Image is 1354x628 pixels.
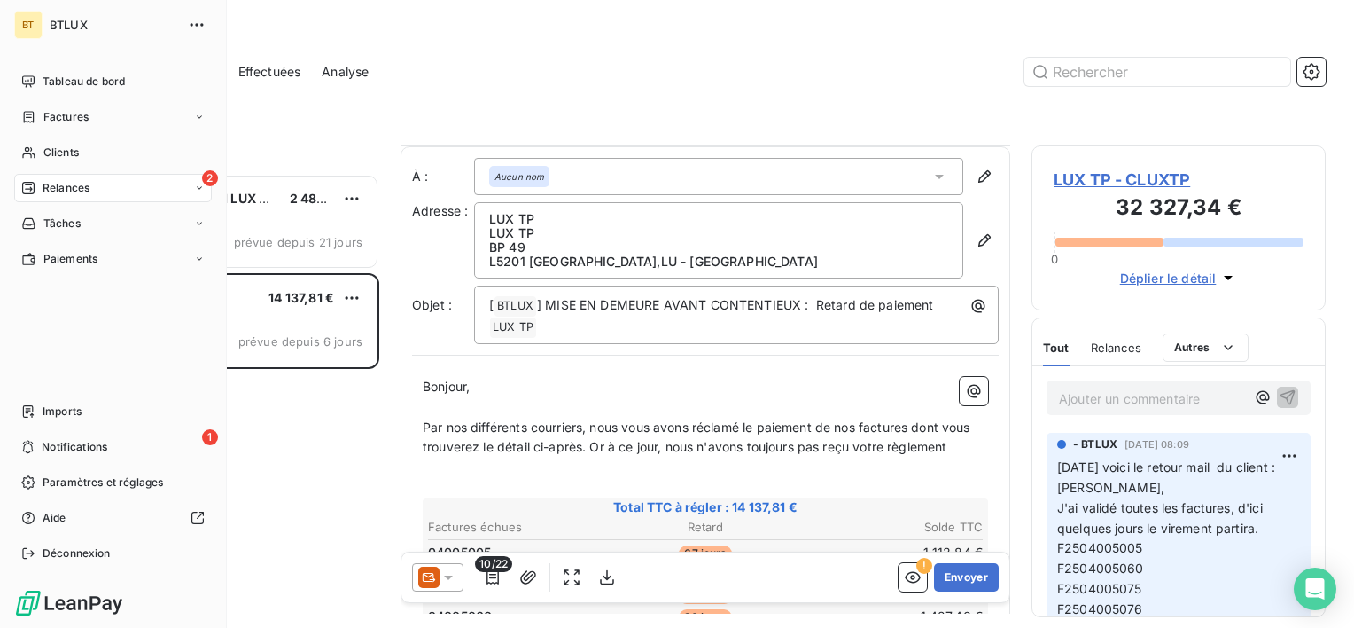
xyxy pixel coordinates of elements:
[412,203,468,218] span: Adresse :
[43,145,79,161] span: Clients
[799,607,984,626] td: 1 427,40 €
[43,251,97,267] span: Paiements
[43,546,111,561] span: Déconnexion
[43,74,125,90] span: Tableau de bord
[799,543,984,562] td: 1 113,84 €
[1294,568,1336,610] div: Open Intercom Messenger
[1054,192,1303,227] h3: 32 327,34 €
[489,212,948,226] p: LUX TP
[489,297,494,312] span: [
[14,11,43,39] div: BT
[1043,341,1070,355] span: Tout
[43,180,89,196] span: Relances
[423,379,470,394] span: Bonjour,
[934,563,999,592] button: Envoyer
[1057,561,1144,576] span: F2504005060
[43,404,82,420] span: Imports
[1091,341,1141,355] span: Relances
[14,504,212,532] a: Aide
[679,546,731,561] span: 67 jours
[412,168,474,185] label: À :
[202,429,218,445] span: 1
[1051,252,1058,266] span: 0
[412,297,452,312] span: Objet :
[1120,269,1217,287] span: Déplier le détail
[238,334,362,349] span: prévue depuis 6 jours
[43,475,163,491] span: Paramètres et réglages
[428,544,491,561] span: 04005005
[43,109,89,125] span: Factures
[427,518,611,537] th: Factures échues
[1124,439,1189,450] span: [DATE] 08:09
[475,556,512,572] span: 10/22
[234,235,362,249] span: prévue depuis 21 jours
[613,518,798,537] th: Retard
[85,174,379,628] div: grid
[238,63,301,81] span: Effectuées
[494,296,536,317] span: BTLUX
[1057,500,1266,536] span: J'ai validé toutes les factures, d'ici quelques jours le virement partira.
[537,297,934,312] span: ] MISE EN DEMEURE AVANT CONTENTIEUX : Retard de paiement
[202,170,218,186] span: 2
[1057,540,1143,555] span: F2504005005
[489,255,948,269] p: L5201 [GEOGRAPHIC_DATA] , LU - [GEOGRAPHIC_DATA]
[290,191,358,206] span: 2 480,86 €
[43,510,66,526] span: Aide
[43,216,81,232] span: Tâches
[42,439,107,455] span: Notifications
[799,518,984,537] th: Solde TTC
[425,498,985,516] span: Total TTC à régler : 14 137,81 €
[489,226,948,240] p: LUX TP
[268,290,334,305] span: 14 137,81 €
[1057,459,1275,495] span: [DATE] voici le retour mail du client :[PERSON_NAME],
[423,420,974,455] span: Par nos différents courriers, nous vous avons réclamé le paiement de nos factures dont vous trouv...
[494,170,544,183] em: Aucun nom
[679,609,732,625] span: 36 jours
[14,589,124,617] img: Logo LeanPay
[1163,334,1249,362] button: Autres
[50,18,177,32] span: BTLUX
[489,240,948,255] p: BP 49
[1115,268,1243,288] button: Déplier le détail
[1054,168,1303,192] span: LUX TP - CLUXTP
[1057,601,1143,616] span: F2504005076
[1073,436,1117,452] span: - BTLUX
[322,63,369,81] span: Analyse
[1057,581,1142,596] span: F2504005075
[125,191,354,206] span: Chez Tralux- AM LUX TP GIO TRALUX
[490,318,536,338] span: LUX TP
[428,608,492,625] span: 04005060
[1024,58,1290,86] input: Rechercher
